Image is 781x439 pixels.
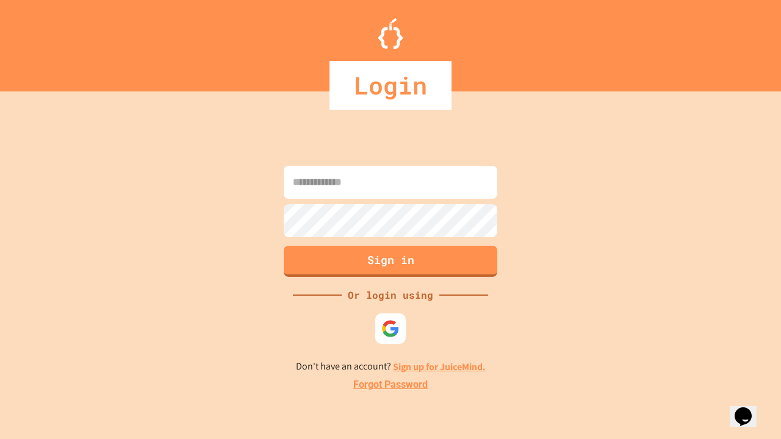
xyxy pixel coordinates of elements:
[381,319,400,338] img: google-icon.svg
[329,61,452,110] div: Login
[730,390,769,427] iframe: chat widget
[342,288,439,302] div: Or login using
[353,377,428,392] a: Forgot Password
[680,337,769,389] iframe: chat widget
[378,18,403,49] img: Logo.svg
[393,360,486,373] a: Sign up for JuiceMind.
[296,359,486,374] p: Don't have an account?
[284,246,497,277] button: Sign in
